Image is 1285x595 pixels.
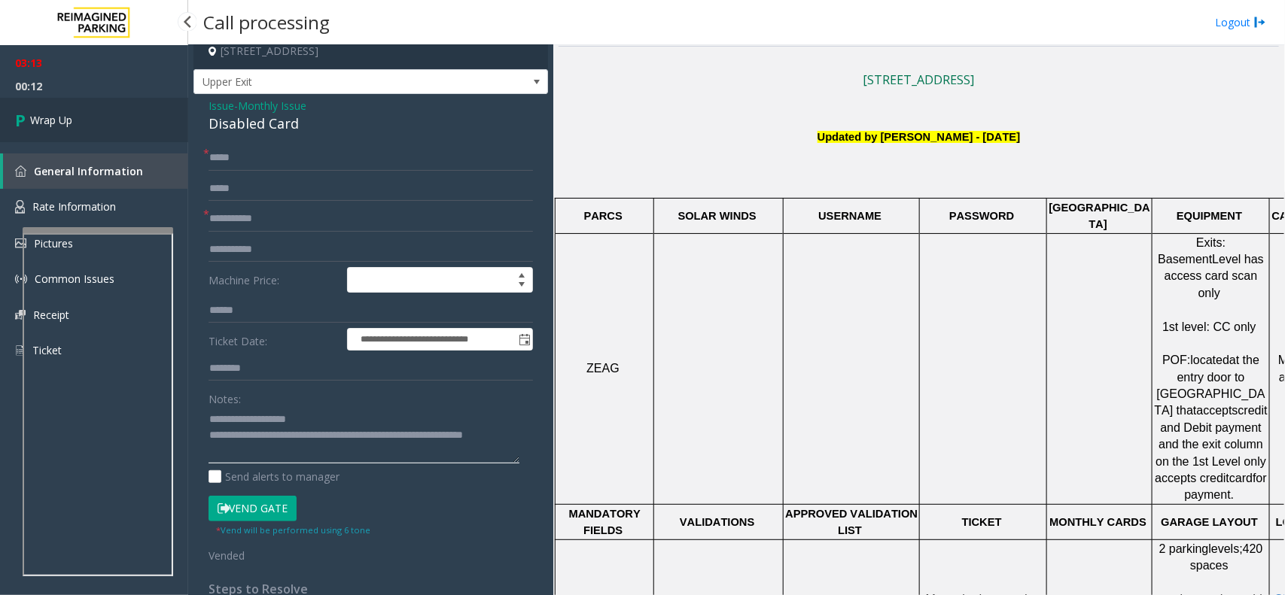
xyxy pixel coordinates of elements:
[1215,14,1266,30] a: Logout
[15,310,26,320] img: 'icon'
[1190,542,1266,572] span: 420 spaces
[1156,404,1271,484] span: credit and Debit payment and the exit column on the 1st Level only accepts credit
[15,344,25,357] img: 'icon'
[1162,320,1256,333] span: 1st level: CC only
[15,165,26,177] img: 'icon'
[1049,202,1150,230] span: [GEOGRAPHIC_DATA]
[15,200,25,214] img: 'icon'
[1165,253,1268,299] span: Level has access card scan only
[1191,354,1230,366] span: located
[209,98,234,114] span: Issue
[30,112,72,128] span: Wrap Up
[234,99,306,113] span: -
[584,210,623,222] span: PARCS
[238,98,306,114] span: Monthly Issue
[1197,404,1238,417] span: accepts
[569,508,644,536] span: MANDATORY FIELDS
[1159,542,1209,555] span: 2 parking
[209,496,297,521] button: Vend Gate
[1162,354,1190,366] span: POF:
[962,516,1002,528] span: TICKET
[1209,542,1243,555] span: levels;
[196,4,337,41] h3: Call processing
[680,516,754,528] span: VALIDATIONS
[516,329,532,350] span: Toggle popup
[818,131,1021,143] b: Updated by [PERSON_NAME] - [DATE]
[1159,236,1229,266] span: Exits: Basement
[785,508,921,536] span: APPROVED VALIDATION LIST
[863,71,975,88] a: [STREET_ADDRESS]
[193,34,548,69] h4: [STREET_ADDRESS]
[3,153,188,189] a: General Information
[678,210,757,222] span: SOLAR WINDS
[1161,516,1258,528] span: GARAGE LAYOUT
[194,70,477,94] span: Upper Exit
[586,362,620,375] span: ZEAG
[209,114,533,134] div: Disabled Card
[32,199,116,214] span: Rate Information
[818,210,882,222] span: USERNAME
[34,164,143,178] span: General Information
[511,280,532,292] span: Decrease value
[216,524,370,536] small: Vend will be performed using 6 tone
[1049,516,1146,528] span: MONTHLY CARDS
[209,548,245,563] span: Vended
[205,328,343,351] label: Ticket Date:
[209,469,340,484] label: Send alerts to manager
[511,268,532,280] span: Increase value
[205,267,343,293] label: Machine Price:
[1177,210,1242,222] span: EQUIPMENT
[949,210,1014,222] span: PASSWORD
[1229,472,1253,484] span: card
[15,273,27,285] img: 'icon'
[15,238,26,248] img: 'icon'
[1254,14,1266,30] img: logout
[209,386,241,407] label: Notes:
